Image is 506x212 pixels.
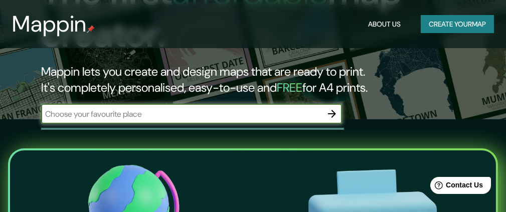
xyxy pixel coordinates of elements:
[417,173,495,201] iframe: Help widget launcher
[12,11,87,37] h3: Mappin
[277,80,302,95] h5: FREE
[364,15,405,34] button: About Us
[41,108,322,120] input: Choose your favourite place
[421,15,494,34] button: Create yourmap
[41,64,446,96] h2: Mappin lets you create and design maps that are ready to print. It's completely personalised, eas...
[87,25,95,33] img: mappin-pin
